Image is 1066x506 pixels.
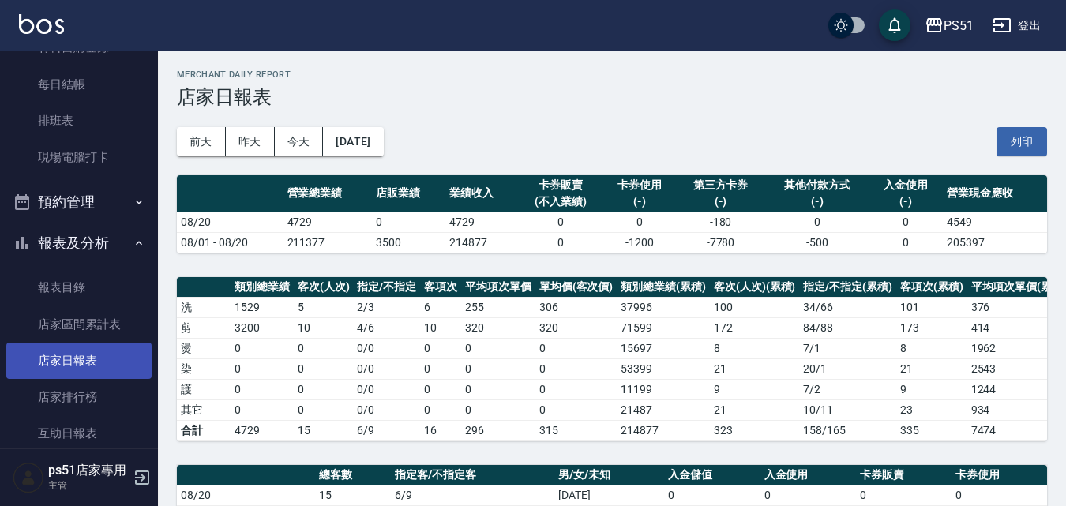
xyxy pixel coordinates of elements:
[294,338,354,358] td: 0
[315,465,390,485] th: 總客數
[710,338,800,358] td: 8
[353,338,420,358] td: 0 / 0
[177,338,231,358] td: 燙
[664,465,760,485] th: 入金儲值
[420,297,461,317] td: 6
[177,399,231,420] td: 其它
[177,358,231,379] td: 染
[869,232,943,253] td: 0
[391,465,554,485] th: 指定客/不指定客
[664,485,760,505] td: 0
[6,269,152,305] a: 報表目錄
[231,399,294,420] td: 0
[6,182,152,223] button: 預約管理
[799,338,896,358] td: 7 / 1
[799,420,896,440] td: 158/165
[523,177,599,193] div: 卡券販賣
[177,175,1047,253] table: a dense table
[353,358,420,379] td: 0 / 0
[943,175,1047,212] th: 營業現金應收
[896,338,967,358] td: 8
[445,212,519,232] td: 4729
[461,338,535,358] td: 0
[710,399,800,420] td: 21
[6,306,152,343] a: 店家區間累計表
[231,379,294,399] td: 0
[294,399,354,420] td: 0
[856,485,952,505] td: 0
[294,317,354,338] td: 10
[535,399,617,420] td: 0
[294,358,354,379] td: 0
[799,399,896,420] td: 10 / 11
[617,338,710,358] td: 15697
[602,232,676,253] td: -1200
[275,127,324,156] button: 今天
[19,14,64,34] img: Logo
[353,317,420,338] td: 4 / 6
[617,297,710,317] td: 37996
[997,127,1047,156] button: 列印
[48,478,129,493] p: 主管
[353,379,420,399] td: 0 / 0
[943,232,1047,253] td: 205397
[323,127,383,156] button: [DATE]
[617,358,710,379] td: 53399
[177,212,283,232] td: 08/20
[879,9,910,41] button: save
[283,175,373,212] th: 營業總業績
[6,103,152,139] a: 排班表
[710,277,800,298] th: 客次(人次)(累積)
[760,485,856,505] td: 0
[535,297,617,317] td: 306
[606,177,672,193] div: 卡券使用
[896,399,967,420] td: 23
[420,420,461,440] td: 16
[177,485,315,505] td: 08/20
[294,420,354,440] td: 15
[952,485,1047,505] td: 0
[519,232,603,253] td: 0
[177,379,231,399] td: 護
[445,175,519,212] th: 業績收入
[535,277,617,298] th: 單均價(客次價)
[680,177,761,193] div: 第三方卡券
[896,277,967,298] th: 客項次(累積)
[873,193,939,210] div: (-)
[461,420,535,440] td: 296
[676,212,765,232] td: -180
[231,277,294,298] th: 類別總業績
[944,16,974,36] div: PS51
[6,139,152,175] a: 現場電腦打卡
[617,399,710,420] td: 21487
[420,338,461,358] td: 0
[765,232,869,253] td: -500
[420,379,461,399] td: 0
[6,223,152,264] button: 報表及分析
[617,379,710,399] td: 11199
[13,462,44,493] img: Person
[519,212,603,232] td: 0
[680,193,761,210] div: (-)
[896,379,967,399] td: 9
[177,86,1047,108] h3: 店家日報表
[177,317,231,338] td: 剪
[283,232,373,253] td: 211377
[6,415,152,452] a: 互助日報表
[6,343,152,379] a: 店家日報表
[461,358,535,379] td: 0
[769,193,865,210] div: (-)
[896,297,967,317] td: 101
[535,379,617,399] td: 0
[896,358,967,379] td: 21
[461,399,535,420] td: 0
[461,317,535,338] td: 320
[710,317,800,338] td: 172
[535,338,617,358] td: 0
[617,420,710,440] td: 214877
[353,277,420,298] th: 指定/不指定
[353,420,420,440] td: 6/9
[896,317,967,338] td: 173
[760,465,856,485] th: 入金使用
[420,277,461,298] th: 客項次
